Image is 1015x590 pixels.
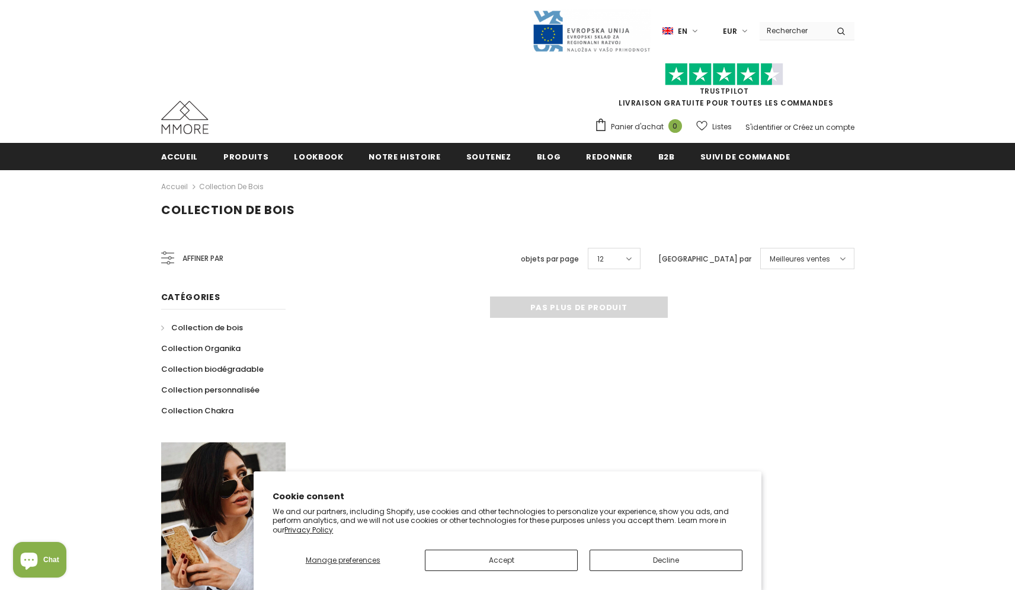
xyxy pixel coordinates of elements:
[594,118,688,136] a: Panier d'achat 0
[586,151,632,162] span: Redonner
[594,68,854,108] span: LIVRAISON GRATUITE POUR TOUTES LES COMMANDES
[161,343,241,354] span: Collection Organika
[161,384,260,396] span: Collection personnalisée
[793,122,854,132] a: Créez un compte
[700,86,749,96] a: TrustPilot
[223,143,268,170] a: Produits
[369,151,440,162] span: Notre histoire
[306,555,380,565] span: Manage preferences
[161,379,260,400] a: Collection personnalisée
[284,525,333,535] a: Privacy Policy
[611,121,664,133] span: Panier d'achat
[532,9,651,53] img: Javni Razpis
[696,116,732,137] a: Listes
[161,202,295,218] span: Collection de bois
[161,405,233,416] span: Collection Chakra
[712,121,732,133] span: Listes
[182,252,223,265] span: Affiner par
[171,322,243,333] span: Collection de bois
[521,253,579,265] label: objets par page
[658,143,675,170] a: B2B
[658,151,675,162] span: B2B
[199,181,264,192] a: Collection de bois
[537,143,561,170] a: Blog
[161,101,209,134] img: Cas MMORE
[760,22,828,39] input: Search Site
[678,25,687,37] span: en
[745,122,782,132] a: S'identifier
[223,151,268,162] span: Produits
[784,122,791,132] span: or
[294,151,343,162] span: Lookbook
[597,253,604,265] span: 12
[9,542,70,581] inbox-online-store-chat: Shopify online store chat
[273,550,413,571] button: Manage preferences
[425,550,578,571] button: Accept
[532,25,651,36] a: Javni Razpis
[590,550,742,571] button: Decline
[770,253,830,265] span: Meilleures ventes
[723,25,737,37] span: EUR
[161,317,243,338] a: Collection de bois
[466,151,511,162] span: soutenez
[161,359,264,379] a: Collection biodégradable
[273,490,742,503] h2: Cookie consent
[668,119,682,133] span: 0
[161,363,264,375] span: Collection biodégradable
[161,151,198,162] span: Accueil
[662,26,673,36] img: i-lang-1.png
[665,63,783,86] img: Faites confiance aux étoiles pilotes
[161,143,198,170] a: Accueil
[161,338,241,359] a: Collection Organika
[161,291,220,303] span: Catégories
[369,143,440,170] a: Notre histoire
[658,253,751,265] label: [GEOGRAPHIC_DATA] par
[700,151,790,162] span: Suivi de commande
[273,507,742,535] p: We and our partners, including Shopify, use cookies and other technologies to personalize your ex...
[537,151,561,162] span: Blog
[700,143,790,170] a: Suivi de commande
[294,143,343,170] a: Lookbook
[161,180,188,194] a: Accueil
[161,400,233,421] a: Collection Chakra
[466,143,511,170] a: soutenez
[586,143,632,170] a: Redonner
